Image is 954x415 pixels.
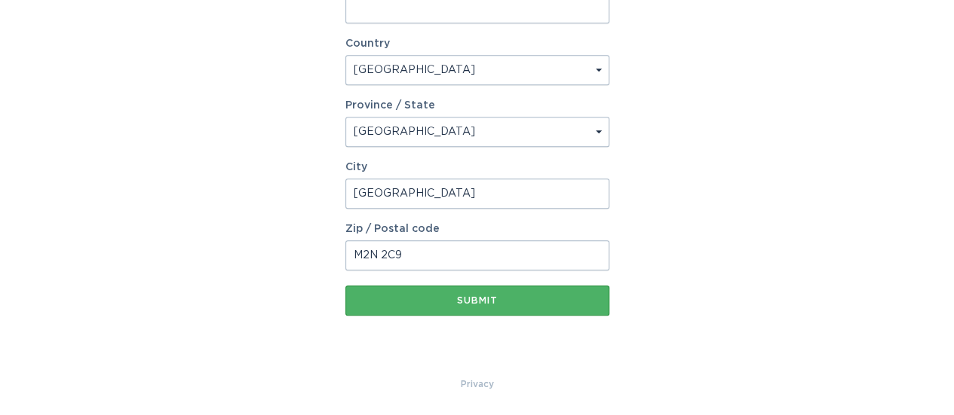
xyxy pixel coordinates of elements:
label: City [345,162,609,172]
label: Country [345,38,390,49]
a: Privacy Policy & Terms of Use [461,376,494,392]
button: Submit [345,285,609,316]
div: Submit [353,296,602,305]
label: Province / State [345,100,435,111]
label: Zip / Postal code [345,224,609,234]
